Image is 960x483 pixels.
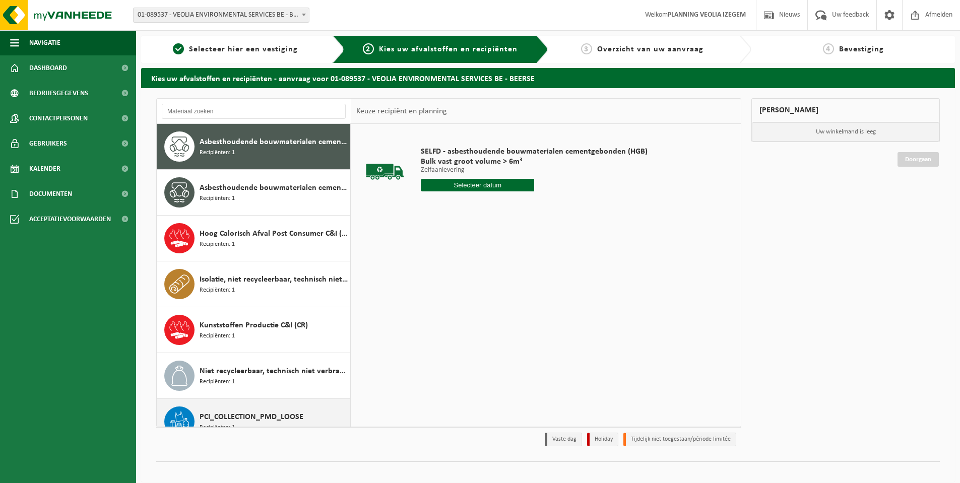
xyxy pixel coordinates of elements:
span: Kunststoffen Productie C&I (CR) [200,319,308,331]
li: Tijdelijk niet toegestaan/période limitée [623,433,736,446]
span: Isolatie, niet recycleerbaar, technisch niet verbrandbaar (brandbaar) [200,273,348,286]
span: 2 [363,43,374,54]
button: Asbesthoudende bouwmaterialen cementgebonden met isolatie(hechtgebonden) Recipiënten: 1 [157,170,351,216]
span: Navigatie [29,30,60,55]
button: Asbesthoudende bouwmaterialen cementgebonden (hechtgebonden) Recipiënten: 1 [157,124,351,170]
span: Recipiënten: 1 [200,148,235,158]
span: Bevestiging [839,45,884,53]
button: Kunststoffen Productie C&I (CR) Recipiënten: 1 [157,307,351,353]
span: 1 [173,43,184,54]
input: Selecteer datum [421,179,534,191]
span: 3 [581,43,592,54]
span: Recipiënten: 1 [200,377,235,387]
input: Materiaal zoeken [162,104,346,119]
span: Gebruikers [29,131,67,156]
span: Documenten [29,181,72,206]
span: SELFD - asbesthoudende bouwmaterialen cementgebonden (HGB) [421,147,648,157]
a: 1Selecteer hier een vestiging [146,43,325,55]
p: Uw winkelmand is leeg [752,122,939,142]
span: Bedrijfsgegevens [29,81,88,106]
span: Recipiënten: 1 [200,240,235,249]
span: Niet recycleerbaar, technisch niet verbrandbaar afval (brandbaar) [200,365,348,377]
span: Bulk vast groot volume > 6m³ [421,157,648,167]
span: 4 [823,43,834,54]
span: Kalender [29,156,60,181]
span: Acceptatievoorwaarden [29,206,111,232]
a: Doorgaan [898,152,939,167]
span: Selecteer hier een vestiging [189,45,298,53]
span: 01-089537 - VEOLIA ENVIRONMENTAL SERVICES BE - BEERSE [134,8,309,22]
h2: Kies uw afvalstoffen en recipiënten - aanvraag voor 01-089537 - VEOLIA ENVIRONMENTAL SERVICES BE ... [141,68,955,88]
div: Keuze recipiënt en planning [351,99,452,124]
span: Overzicht van uw aanvraag [597,45,703,53]
strong: PLANNING VEOLIA IZEGEM [668,11,746,19]
button: PCI_COLLECTION_PMD_LOOSE Recipiënten: 1 [157,399,351,445]
span: Kies uw afvalstoffen en recipiënten [379,45,518,53]
span: Recipiënten: 1 [200,286,235,295]
button: Niet recycleerbaar, technisch niet verbrandbaar afval (brandbaar) Recipiënten: 1 [157,353,351,399]
span: Recipiënten: 1 [200,331,235,341]
button: Isolatie, niet recycleerbaar, technisch niet verbrandbaar (brandbaar) Recipiënten: 1 [157,261,351,307]
span: Contactpersonen [29,106,88,131]
div: [PERSON_NAME] [751,98,940,122]
button: Hoog Calorisch Afval Post Consumer C&I (CR) Recipiënten: 1 [157,216,351,261]
li: Vaste dag [545,433,582,446]
li: Holiday [587,433,618,446]
span: Dashboard [29,55,67,81]
p: Zelfaanlevering [421,167,648,174]
span: 01-089537 - VEOLIA ENVIRONMENTAL SERVICES BE - BEERSE [133,8,309,23]
span: Asbesthoudende bouwmaterialen cementgebonden (hechtgebonden) [200,136,348,148]
span: Recipiënten: 1 [200,423,235,433]
span: Hoog Calorisch Afval Post Consumer C&I (CR) [200,228,348,240]
span: Recipiënten: 1 [200,194,235,203]
span: PCI_COLLECTION_PMD_LOOSE [200,411,303,423]
span: Asbesthoudende bouwmaterialen cementgebonden met isolatie(hechtgebonden) [200,182,348,194]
